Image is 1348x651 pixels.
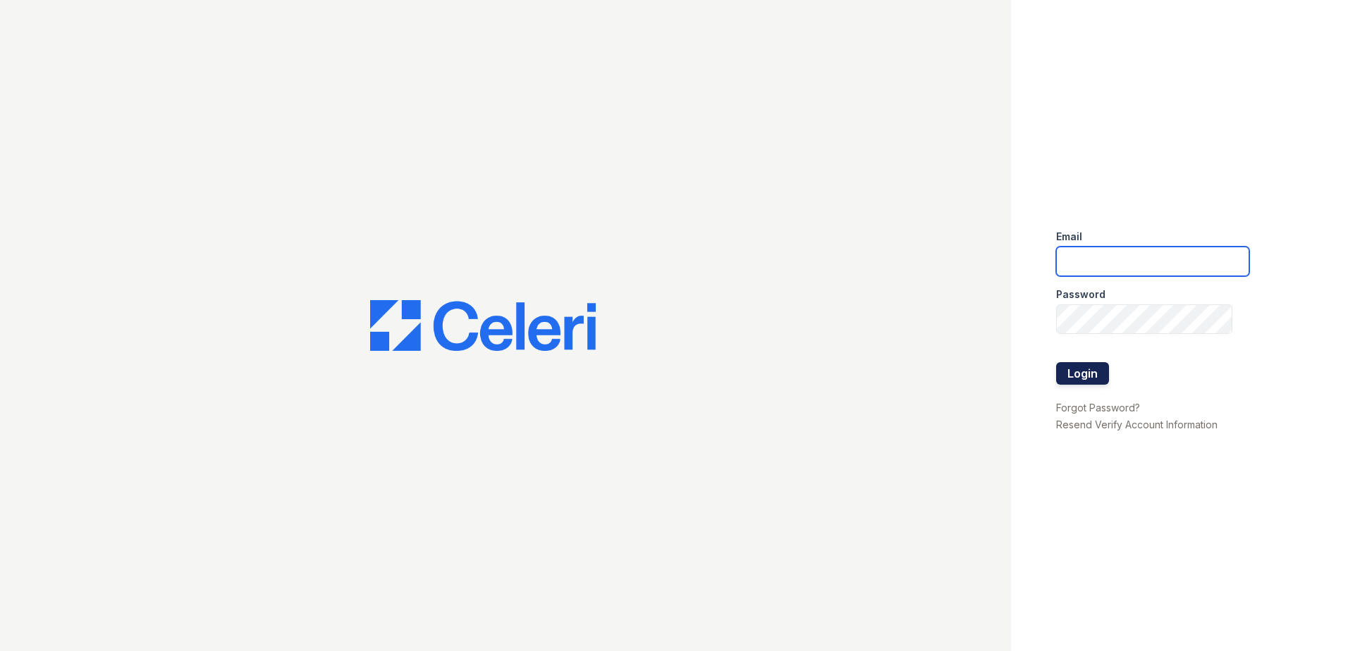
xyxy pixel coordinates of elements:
a: Forgot Password? [1056,402,1140,414]
img: CE_Logo_Blue-a8612792a0a2168367f1c8372b55b34899dd931a85d93a1a3d3e32e68fde9ad4.png [370,300,596,351]
label: Email [1056,230,1082,244]
button: Login [1056,362,1109,385]
label: Password [1056,287,1105,302]
a: Resend Verify Account Information [1056,418,1218,430]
